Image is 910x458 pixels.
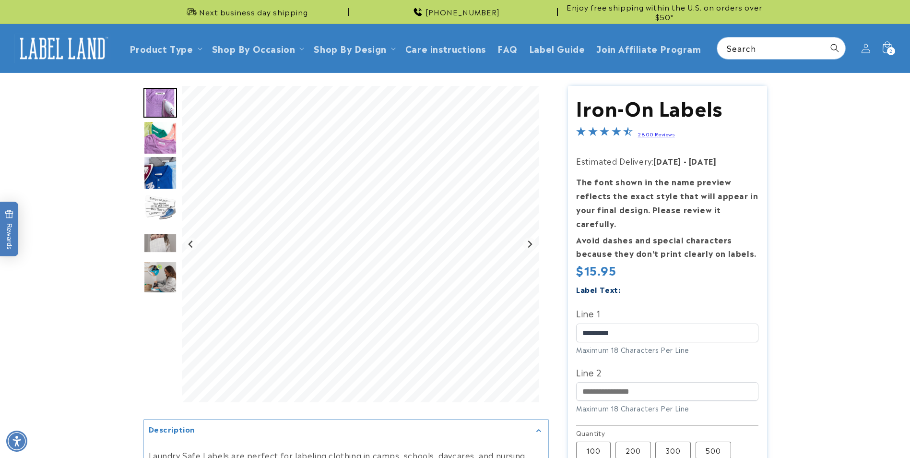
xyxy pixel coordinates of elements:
[143,226,177,260] div: Go to slide 5
[8,381,121,410] iframe: Sign Up via Text for Offers
[576,128,633,139] span: 4.5-star overall rating
[523,37,591,60] a: Label Guide
[6,431,27,452] div: Accessibility Menu
[576,305,758,321] label: Line 1
[576,154,758,168] p: Estimated Delivery:
[638,131,674,137] a: 2800 Reviews - open in a new tab
[143,233,177,253] img: null
[576,234,756,259] strong: Avoid dashes and special characters because they don’t print clearly on labels.
[308,37,399,60] summary: Shop By Design
[314,42,386,55] a: Shop By Design
[143,191,177,225] div: Go to slide 4
[425,7,500,17] span: [PHONE_NUMBER]
[143,86,177,120] div: Go to slide 1
[492,37,523,60] a: FAQ
[144,420,548,441] summary: Description
[143,261,177,295] div: Go to slide 6
[11,30,114,67] a: Label Land
[576,176,758,229] strong: The font shown in the name preview reflects the exact style that will appear in your final design...
[576,95,758,120] h1: Iron-On Labels
[824,37,845,59] button: Search
[523,238,536,251] button: Next slide
[185,238,198,251] button: Go to last slide
[576,345,758,355] div: Maximum 18 Characters Per Line
[143,191,177,225] img: Iron-on name labels with an iron
[689,155,717,167] strong: [DATE]
[576,364,758,380] label: Line 2
[206,37,308,60] summary: Shop By Occasion
[143,156,177,190] div: Go to slide 3
[653,155,681,167] strong: [DATE]
[684,155,687,167] strong: -
[14,34,110,63] img: Label Land
[576,261,616,278] span: $15.95
[124,37,206,60] summary: Product Type
[529,43,585,54] span: Label Guide
[149,424,195,434] h2: Description
[130,42,193,55] a: Product Type
[576,403,758,413] div: Maximum 18 Characters Per Line
[576,284,621,295] label: Label Text:
[405,43,486,54] span: Care instructions
[576,428,606,438] legend: Quantity
[212,43,295,54] span: Shop By Occasion
[497,43,518,54] span: FAQ
[143,121,177,155] img: Iron on name tags ironed to a t-shirt
[5,210,14,250] span: Rewards
[199,7,308,17] span: Next business day shipping
[143,88,177,118] img: Iron on name label being ironed to shirt
[709,413,900,448] iframe: Gorgias Floating Chat
[143,156,177,190] img: Iron on name labels ironed to shirt collar
[596,43,701,54] span: Join Affiliate Program
[400,37,492,60] a: Care instructions
[889,47,893,55] span: 2
[143,121,177,155] div: Go to slide 2
[562,2,767,21] span: Enjoy free shipping within the U.S. on orders over $50*
[591,37,707,60] a: Join Affiliate Program
[143,261,177,295] img: Iron-On Labels - Label Land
